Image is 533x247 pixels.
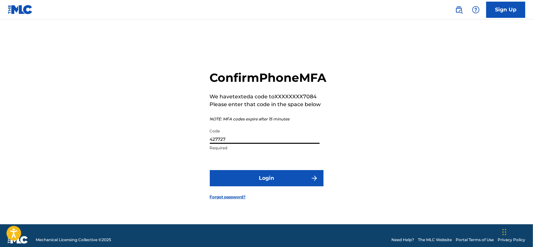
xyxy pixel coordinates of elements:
[391,237,414,243] a: Need Help?
[502,222,506,242] div: Drag
[36,237,111,243] span: Mechanical Licensing Collective © 2025
[418,237,452,243] a: The MLC Website
[472,6,480,14] img: help
[8,5,33,14] img: MLC Logo
[210,70,327,85] h2: Confirm Phone MFA
[210,194,246,200] a: Forgot password?
[210,101,327,108] p: Please enter that code in the space below
[456,237,494,243] a: Portal Terms of Use
[452,3,465,16] a: Public Search
[469,3,482,16] div: Help
[501,216,533,247] iframe: Chat Widget
[486,2,525,18] a: Sign Up
[455,6,463,14] img: search
[210,170,324,186] button: Login
[311,174,318,182] img: f7272a7cc735f4ea7f67.svg
[210,116,327,122] p: NOTE: MFA codes expire after 15 minutes
[498,237,525,243] a: Privacy Policy
[8,236,28,244] img: logo
[210,93,327,101] p: We have texted a code to XXXXXXXX7084
[210,145,320,151] p: Required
